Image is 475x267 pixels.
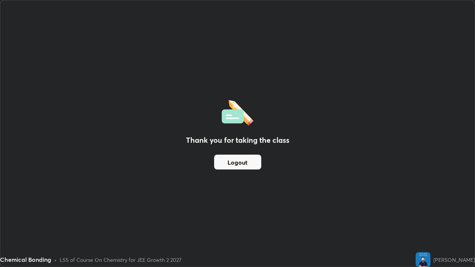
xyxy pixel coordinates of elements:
div: L55 of Course On Chemistry for JEE Growth 2 2027 [60,256,181,264]
img: offlineFeedback.1438e8b3.svg [222,98,253,126]
img: 5d08488de79a497091e7e6dfb017ba0b.jpg [416,252,430,267]
div: [PERSON_NAME] [433,256,475,264]
h2: Thank you for taking the class [186,135,289,146]
button: Logout [214,155,261,169]
div: • [54,256,57,264]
